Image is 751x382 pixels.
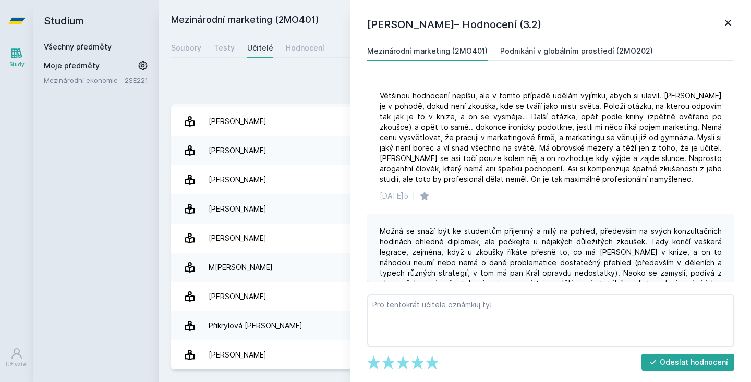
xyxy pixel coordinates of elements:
[9,60,25,68] div: Study
[209,257,273,278] div: M[PERSON_NAME]
[214,43,235,53] div: Testy
[2,42,31,73] a: Study
[413,191,415,201] div: |
[125,76,148,84] a: 2SE221
[171,136,738,165] a: [PERSON_NAME] 1 hodnocení 5.0
[171,282,738,311] a: [PERSON_NAME] 3 hodnocení 5.0
[209,111,267,132] div: [PERSON_NAME]
[209,315,302,336] div: Přikrylová [PERSON_NAME]
[380,91,722,184] div: Většinou hodnocení nepíšu, ale v tomto případě udělám vyjímku, abych si ulevil. [PERSON_NAME] je ...
[44,75,125,85] a: Mezinárodní ekonomie
[2,342,31,374] a: Uživatel
[209,199,267,219] div: [PERSON_NAME]
[209,169,267,190] div: [PERSON_NAME]
[171,253,738,282] a: M[PERSON_NAME] 1 hodnocení 5.0
[247,43,273,53] div: Učitelé
[380,226,722,330] div: Možná se snaží být ke studentům příjemný a milý na pohled, především na svých konzultačních hodin...
[171,43,201,53] div: Soubory
[214,38,235,58] a: Testy
[641,354,735,371] button: Odeslat hodnocení
[44,60,100,71] span: Moje předměty
[171,165,738,194] a: [PERSON_NAME] 6 hodnocení 3.2
[209,344,267,365] div: [PERSON_NAME]
[286,43,324,53] div: Hodnocení
[6,361,28,368] div: Uživatel
[286,38,324,58] a: Hodnocení
[171,13,622,29] h2: Mezinárodní marketing (2MO401)
[171,194,738,224] a: [PERSON_NAME] 2 hodnocení 3.0
[171,107,738,136] a: [PERSON_NAME] 5 hodnocení 4.4
[380,191,408,201] div: [DATE]5
[44,42,112,51] a: Všechny předměty
[247,38,273,58] a: Učitelé
[209,228,267,249] div: [PERSON_NAME]
[171,38,201,58] a: Soubory
[171,224,738,253] a: [PERSON_NAME] 3 hodnocení 3.3
[171,340,738,369] a: [PERSON_NAME] 2 hodnocení 5.0
[171,311,738,340] a: Přikrylová [PERSON_NAME] 1 hodnocení 5.0
[209,140,267,161] div: [PERSON_NAME]
[209,286,267,307] div: [PERSON_NAME]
